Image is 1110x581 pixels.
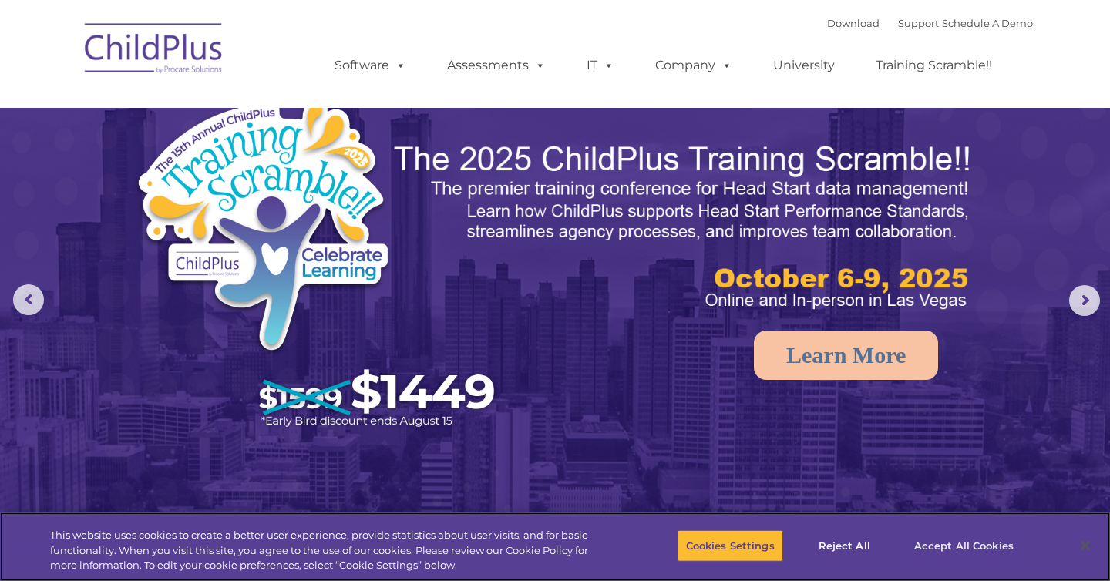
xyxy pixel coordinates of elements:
[6,103,1104,117] div: Move To ...
[6,34,1104,48] div: Move To ...
[6,89,1104,103] div: Rename
[6,6,1104,20] div: Sort A > Z
[77,12,231,89] img: ChildPlus by Procare Solutions
[1068,529,1102,563] button: Close
[50,528,610,573] div: This website uses cookies to create a better user experience, provide statistics about user visit...
[640,50,748,81] a: Company
[6,62,1104,76] div: Options
[6,48,1104,62] div: Delete
[6,76,1104,89] div: Sign out
[860,50,1007,81] a: Training Scramble!!
[678,529,783,562] button: Cookies Settings
[906,529,1022,562] button: Accept All Cookies
[898,17,939,29] a: Support
[6,20,1104,34] div: Sort New > Old
[432,50,561,81] a: Assessments
[319,50,422,81] a: Software
[796,529,893,562] button: Reject All
[942,17,1033,29] a: Schedule A Demo
[754,331,938,380] a: Learn More
[827,17,1033,29] font: |
[758,50,850,81] a: University
[214,165,280,176] span: Phone number
[827,17,880,29] a: Download
[214,102,261,113] span: Last name
[571,50,630,81] a: IT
